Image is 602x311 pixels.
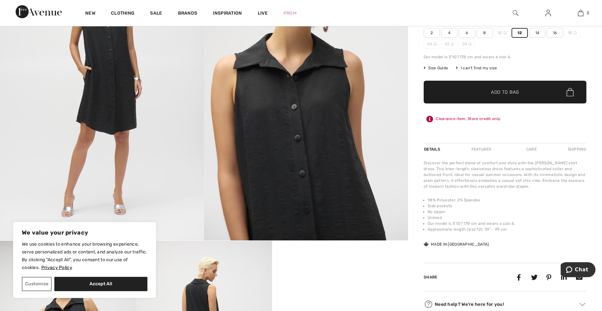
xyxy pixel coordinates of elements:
a: Sign In [540,9,556,17]
img: My Bag [578,9,583,17]
a: Brands [178,10,198,17]
a: Clothing [111,10,134,17]
li: Our model is 5'10"/178 cm and wears a size 6. [428,221,586,226]
img: ring-m.svg [503,31,507,34]
span: 4 [441,28,458,38]
li: No zipper [428,209,586,215]
div: We value your privacy [13,222,156,298]
span: 18 [564,28,581,38]
div: Care [521,143,542,155]
span: 24 [459,39,475,49]
button: Customize [22,277,52,291]
img: My Info [545,9,551,17]
span: Share [424,275,437,279]
span: 2 [424,28,440,38]
button: Accept All [54,277,147,291]
span: 22 [441,39,458,49]
img: ring-m.svg [468,42,472,46]
a: Privacy Policy [41,264,73,271]
li: 98% Polyester, 2% Spandex [428,197,586,203]
a: 3 [565,9,596,17]
p: We use cookies to enhance your browsing experience, serve personalized ads or content, and analyz... [22,240,147,272]
li: Side pockets [428,203,586,209]
div: Details [424,143,442,155]
img: ring-m.svg [574,31,577,34]
img: search the website [513,9,518,17]
div: Shipping [566,143,586,155]
span: Size Guide [424,65,448,71]
img: ring-m.svg [433,42,437,46]
span: 16 [547,28,563,38]
span: 3 [587,10,589,16]
div: Features [466,143,497,155]
span: 10 [494,28,510,38]
div: Discover the perfect blend of comfort and style with the [PERSON_NAME] shirt dress. This knee-len... [424,160,586,189]
img: ring-m.svg [451,42,454,46]
li: Approximate length (size 12): 39" - 99 cm [428,226,586,232]
div: Our model is 5'10"/178 cm and wears a size 6. [424,54,586,60]
span: 6 [459,28,475,38]
button: Add to Bag [424,81,586,103]
a: New [85,10,95,17]
div: I can't find my size [456,65,497,71]
a: Sale [150,10,162,17]
span: 12 [512,28,528,38]
img: 1ère Avenue [16,5,62,18]
span: 14 [529,28,545,38]
a: Prom [283,10,296,17]
video: Your browser does not support the video tag. [272,241,408,309]
img: Arrow2.svg [580,303,585,306]
iframe: Opens a widget where you can chat to one of our agents [561,262,595,278]
a: Live [258,10,268,17]
span: Add to Bag [491,89,519,96]
span: Inspiration [213,10,242,17]
div: Made in [GEOGRAPHIC_DATA] [424,241,489,247]
span: 8 [476,28,493,38]
img: Bag.svg [567,88,574,96]
div: Need help? We're here for you! [424,299,586,309]
li: Unlined [428,215,586,221]
p: We value your privacy [22,229,147,237]
span: 20 [424,39,440,49]
div: Clearance item. Store credit only. [424,113,586,125]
